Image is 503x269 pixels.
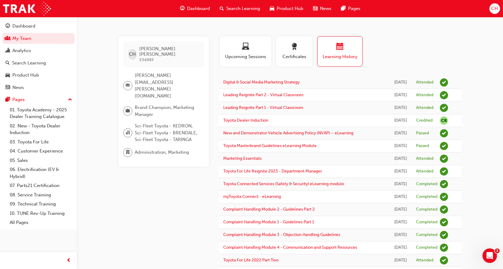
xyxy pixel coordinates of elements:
[416,207,437,212] div: Completed
[313,5,318,12] span: news-icon
[416,80,434,85] div: Attended
[7,181,75,190] a: 07. Parts21 Certification
[7,146,75,156] a: 04. Customer Experience
[394,155,407,162] div: Thu Oct 03 2024 10:00:00 GMT+1000 (Australian Eastern Standard Time)
[416,156,434,162] div: Attended
[7,156,75,165] a: 05. Sales
[394,79,407,86] div: Tue Sep 23 2025 10:00:00 GMT+1000 (Australian Eastern Standard Time)
[220,5,224,12] span: search-icon
[394,130,407,137] div: Mon Feb 17 2025 11:47:34 GMT+1000 (Australian Eastern Standard Time)
[5,85,10,90] span: news-icon
[440,205,448,214] span: learningRecordVerb_COMPLETE-icon
[416,169,434,174] div: Attended
[2,21,75,32] a: Dashboard
[7,137,75,147] a: 03. Toyota For Life
[416,181,437,187] div: Completed
[223,207,315,212] a: Complaint Handling Module 2 - Guidelines Part 2
[68,96,72,104] span: up-icon
[394,92,407,99] div: Thu Jul 24 2025 10:30:00 GMT+1000 (Australian Eastern Standard Time)
[416,143,429,149] div: Passed
[187,5,210,12] span: Dashboard
[220,36,271,67] button: Upcoming Sessions
[277,5,303,12] span: Product Hub
[265,2,308,15] a: car-iconProduct Hub
[2,94,75,105] button: Pages
[12,47,31,54] div: Analytics
[440,142,448,150] span: learningRecordVerb_PASS-icon
[223,130,353,136] a: New and Demonstrator Vehicle Advertising Policy (NVAP) – eLearning
[416,130,429,136] div: Passed
[3,2,51,15] img: Trak
[2,57,75,69] a: Search Learning
[482,248,497,263] iframe: Intercom live chat
[440,244,448,252] span: learningRecordVerb_COMPLETE-icon
[126,82,130,90] span: email-icon
[2,33,75,44] a: My Team
[5,73,10,78] span: car-icon
[180,5,185,12] span: guage-icon
[223,181,344,186] a: Toyota Connected Services (Safety & Security) eLearning module
[394,231,407,238] div: Wed Nov 23 2022 00:00:00 GMT+1000 (Australian Eastern Standard Time)
[7,105,75,121] a: 01. Toyota Academy - 2025 Dealer Training Catalogue
[12,23,35,30] div: Dashboard
[416,92,434,98] div: Attended
[394,181,407,188] div: Mon Feb 27 2023 00:00:00 GMT+1000 (Australian Eastern Standard Time)
[416,258,434,263] div: Attended
[5,61,10,66] span: search-icon
[291,43,298,51] span: award-icon
[66,257,71,264] span: prev-icon
[394,193,407,200] div: Mon Feb 27 2023 00:00:00 GMT+1000 (Australian Eastern Standard Time)
[224,53,267,60] span: Upcoming Sessions
[139,46,199,57] span: [PERSON_NAME] [PERSON_NAME]
[223,118,268,123] a: Toyota Dealer Induction
[270,5,274,12] span: car-icon
[440,167,448,176] span: learningRecordVerb_ATTEND-icon
[7,199,75,209] a: 09. Technical Training
[281,53,308,60] span: Certificates
[223,194,281,199] a: myToyota Connect - eLearning
[5,24,10,29] span: guage-icon
[175,2,215,15] a: guage-iconDashboard
[5,36,10,41] span: people-icon
[276,36,312,67] button: Certificates
[135,72,199,99] span: [PERSON_NAME][EMAIL_ADDRESS][PERSON_NAME][DOMAIN_NAME]
[126,149,130,156] span: department-icon
[317,36,363,67] button: Learning History
[320,5,331,12] span: News
[223,169,322,174] a: Toyota For Life Reignite 2023 - Department Manager
[416,194,437,200] div: Completed
[440,129,448,137] span: learningRecordVerb_PASS-icon
[440,104,448,112] span: learningRecordVerb_ATTEND-icon
[440,256,448,264] span: learningRecordVerb_ATTEND-icon
[2,19,75,94] button: DashboardMy TeamAnalyticsSearch LearningProduct HubNews
[440,155,448,163] span: learningRecordVerb_ATTEND-icon
[2,70,75,81] a: Product Hub
[394,168,407,175] div: Wed Jul 26 2023 00:00:00 GMT+1000 (Australian Eastern Standard Time)
[416,245,437,251] div: Completed
[223,258,279,263] a: Toyota For Life 2022 Part Two
[416,118,433,123] div: Credited
[126,107,130,115] span: briefcase-icon
[440,218,448,226] span: learningRecordVerb_COMPLETE-icon
[7,218,75,227] a: All Pages
[7,121,75,137] a: 02. New - Toyota Dealer Induction
[394,104,407,111] div: Tue Apr 15 2025 10:30:00 GMT+1000 (Australian Eastern Standard Time)
[394,117,407,124] div: Tue Mar 25 2025 22:00:00 GMT+1000 (Australian Eastern Standard Time)
[416,105,434,111] div: Attended
[336,43,343,51] span: calendar-icon
[126,129,130,137] span: organisation-icon
[394,206,407,213] div: Wed Nov 23 2022 00:00:00 GMT+1000 (Australian Eastern Standard Time)
[440,193,448,201] span: learningRecordVerb_COMPLETE-icon
[416,219,437,225] div: Completed
[491,5,498,12] span: CH
[489,3,500,14] button: CH
[215,2,265,15] a: search-iconSearch Learning
[12,72,39,79] div: Product Hub
[308,2,336,15] a: news-iconNews
[341,5,346,12] span: pages-icon
[135,123,199,143] span: Sci-Fleet Toyota - KEDRON, Sci-Fleet Toyota - BRENDALE, Sci-Fleet Toyota - TARINGA
[129,51,136,58] span: CH
[322,53,358,60] span: Learning History
[495,248,500,253] span: 1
